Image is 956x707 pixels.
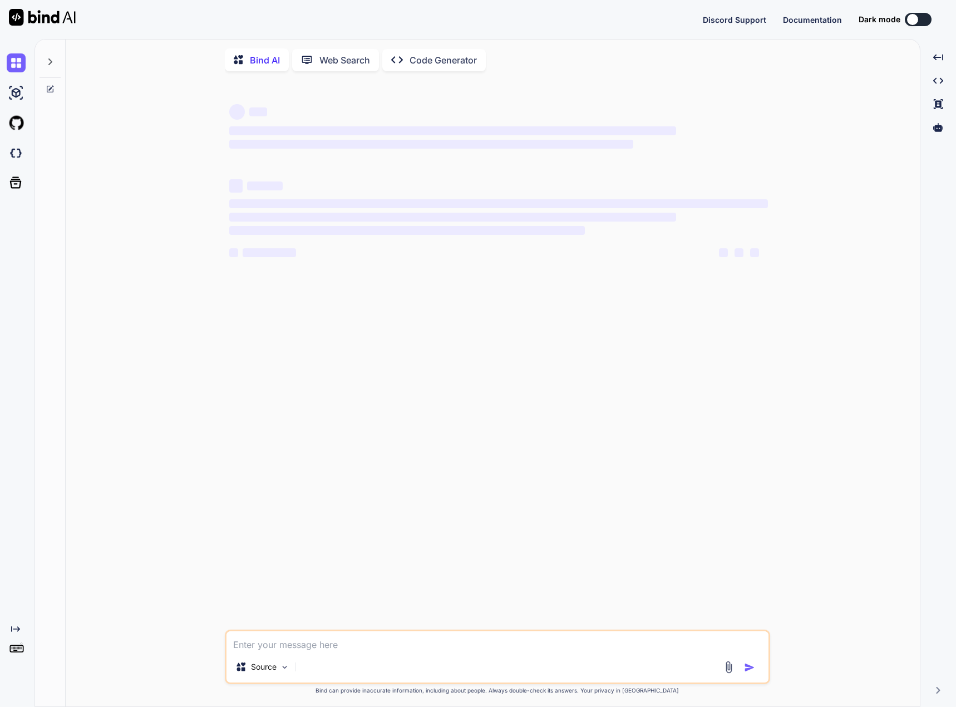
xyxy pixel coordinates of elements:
span: ‌ [719,248,728,257]
span: ‌ [229,179,243,193]
span: Dark mode [859,14,900,25]
span: ‌ [229,104,245,120]
span: ‌ [229,226,585,235]
span: ‌ [243,248,296,257]
img: chat [7,53,26,72]
img: icon [744,662,755,673]
span: ‌ [247,181,283,190]
img: Pick Models [280,662,289,672]
span: ‌ [249,107,267,116]
span: ‌ [229,126,676,135]
img: githubLight [7,114,26,132]
p: Web Search [319,53,370,67]
img: attachment [722,661,735,674]
span: ‌ [229,248,238,257]
span: ‌ [229,213,676,222]
p: Bind can provide inaccurate information, including about people. Always double-check its answers.... [225,686,770,695]
img: ai-studio [7,84,26,102]
img: Bind AI [9,9,76,26]
p: Source [251,661,277,672]
p: Code Generator [410,53,477,67]
span: ‌ [735,248,743,257]
button: Discord Support [703,14,766,26]
span: Documentation [783,15,842,24]
span: ‌ [750,248,759,257]
span: ‌ [229,140,633,149]
span: Discord Support [703,15,766,24]
img: darkCloudIdeIcon [7,144,26,163]
button: Documentation [783,14,842,26]
span: ‌ [229,199,768,208]
p: Bind AI [250,53,280,67]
